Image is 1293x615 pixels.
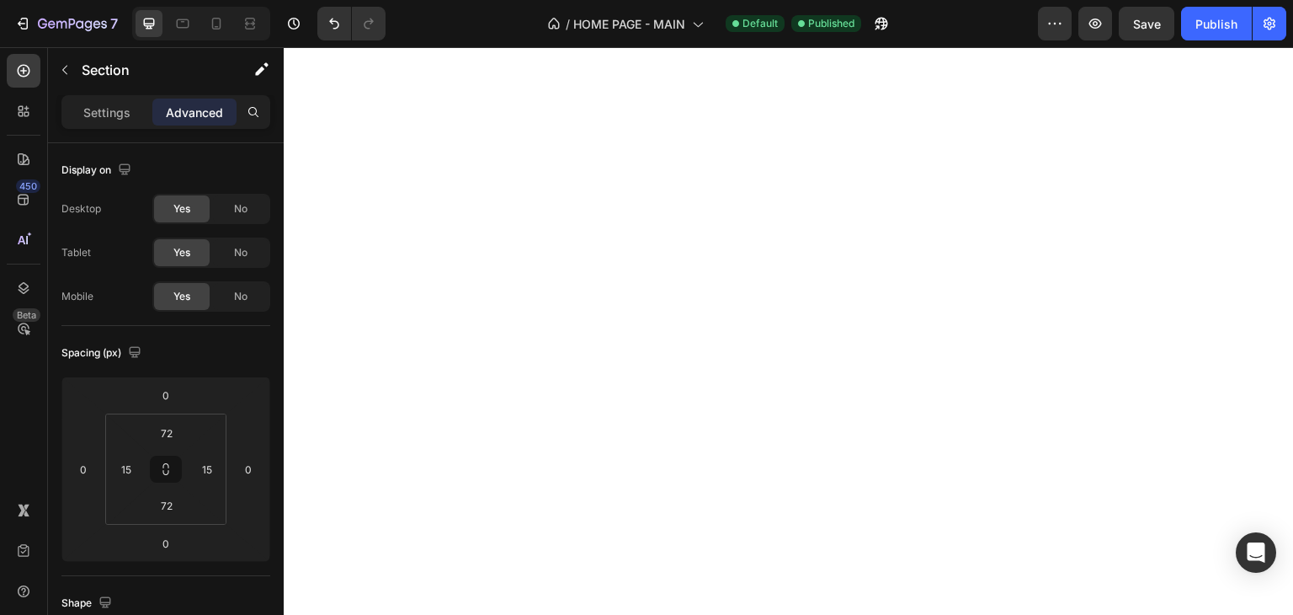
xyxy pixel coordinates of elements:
[173,201,190,217] span: Yes
[82,60,220,80] p: Section
[61,245,91,260] div: Tablet
[83,104,130,121] p: Settings
[742,16,778,31] span: Default
[1133,17,1161,31] span: Save
[7,7,125,40] button: 7
[61,159,135,182] div: Display on
[61,592,115,615] div: Shape
[149,382,183,408] input: 0
[808,16,854,31] span: Published
[61,342,145,365] div: Spacing (px)
[61,289,93,304] div: Mobile
[566,15,570,33] span: /
[317,7,386,40] div: Undo/Redo
[284,47,1293,615] iframe: Design area
[1181,7,1252,40] button: Publish
[236,457,261,482] input: 0
[150,493,184,518] input: 72px
[573,15,685,33] span: HOME PAGE - MAIN
[16,179,40,193] div: 450
[173,289,190,304] span: Yes
[110,13,118,34] p: 7
[194,457,220,482] input: 15px
[173,245,190,260] span: Yes
[61,201,101,217] div: Desktop
[234,289,247,304] span: No
[149,531,183,556] input: 0
[1236,532,1276,573] div: Open Intercom Messenger
[234,201,247,217] span: No
[13,308,40,322] div: Beta
[114,457,139,482] input: 15px
[71,457,96,482] input: 0
[1119,7,1174,40] button: Save
[1195,15,1237,33] div: Publish
[234,245,247,260] span: No
[166,104,223,121] p: Advanced
[150,420,184,446] input: 72px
